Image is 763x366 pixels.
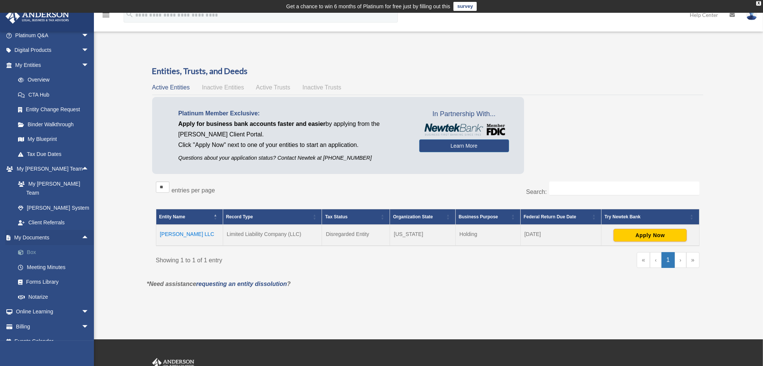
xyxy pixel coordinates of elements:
span: Active Trusts [256,84,290,91]
a: Binder Walkthrough [11,117,97,132]
img: Anderson Advisors Platinum Portal [3,9,71,24]
img: NewtekBankLogoSM.png [423,124,505,136]
p: Questions about your application status? Contact Newtek at [PHONE_NUMBER] [178,153,408,163]
span: arrow_drop_up [82,162,97,177]
h3: Entities, Trusts, and Deeds [152,65,703,77]
p: Platinum Member Exclusive: [178,108,408,119]
a: My [PERSON_NAME] Teamarrow_drop_up [5,162,100,177]
span: In Partnership With... [419,108,509,120]
td: [PERSON_NAME] LLC [156,225,223,246]
span: arrow_drop_down [82,28,97,43]
span: arrow_drop_down [82,57,97,73]
span: Inactive Trusts [302,84,341,91]
a: survey [453,2,477,11]
a: My Entitiesarrow_drop_down [5,57,97,73]
td: Disregarded Entity [322,225,390,246]
a: menu [101,13,110,20]
a: Tax Due Dates [11,147,97,162]
a: [PERSON_NAME] System [11,200,100,215]
th: Federal Return Due Date: Activate to sort [520,209,601,225]
label: entries per page [172,187,215,194]
a: My Blueprint [11,132,97,147]
a: My Documentsarrow_drop_up [5,230,100,245]
a: 1 [662,252,675,268]
a: My [PERSON_NAME] Team [11,176,100,200]
div: Get a chance to win 6 months of Platinum for free just by filling out this [286,2,450,11]
span: arrow_drop_down [82,43,97,58]
div: Try Newtek Bank [604,212,687,221]
span: Business Purpose [459,214,498,219]
td: [DATE] [520,225,601,246]
span: arrow_drop_up [82,230,97,245]
span: Tax Status [325,214,348,219]
label: Search: [526,189,547,195]
a: First [637,252,650,268]
th: Record Type: Activate to sort [223,209,322,225]
th: Tax Status: Activate to sort [322,209,390,225]
th: Entity Name: Activate to invert sorting [156,209,223,225]
span: Entity Name [159,214,185,219]
a: Learn More [419,139,509,152]
td: Holding [455,225,520,246]
i: menu [101,11,110,20]
div: close [756,1,761,6]
a: Online Learningarrow_drop_down [5,304,100,319]
a: Previous [650,252,662,268]
p: Click "Apply Now" next to one of your entities to start an application. [178,140,408,150]
a: Events Calendar [5,334,100,349]
td: Limited Liability Company (LLC) [223,225,322,246]
th: Business Purpose: Activate to sort [455,209,520,225]
img: User Pic [746,9,757,20]
a: requesting an entity dissolution [196,281,287,287]
td: [US_STATE] [390,225,456,246]
span: arrow_drop_down [82,319,97,334]
a: Overview [11,73,93,88]
a: Entity Change Request [11,102,97,117]
p: by applying from the [PERSON_NAME] Client Portal. [178,119,408,140]
i: search [125,10,134,18]
a: Meeting Minutes [11,260,100,275]
span: Record Type [226,214,253,219]
a: Box [11,245,100,260]
th: Organization State: Activate to sort [390,209,456,225]
span: Apply for business bank accounts faster and easier [178,121,326,127]
button: Apply Now [613,229,687,242]
span: Active Entities [152,84,190,91]
a: Notarize [11,289,100,304]
a: Platinum Q&Aarrow_drop_down [5,28,100,43]
em: *Need assistance ? [147,281,291,287]
span: arrow_drop_down [82,304,97,320]
span: Organization State [393,214,433,219]
a: Last [686,252,700,268]
a: Forms Library [11,275,100,290]
a: Next [675,252,686,268]
th: Try Newtek Bank : Activate to sort [601,209,699,225]
a: Digital Productsarrow_drop_down [5,43,100,58]
span: Federal Return Due Date [524,214,576,219]
span: Inactive Entities [202,84,244,91]
a: Client Referrals [11,215,100,230]
a: Billingarrow_drop_down [5,319,100,334]
a: CTA Hub [11,87,97,102]
div: Showing 1 to 1 of 1 entry [156,252,422,266]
